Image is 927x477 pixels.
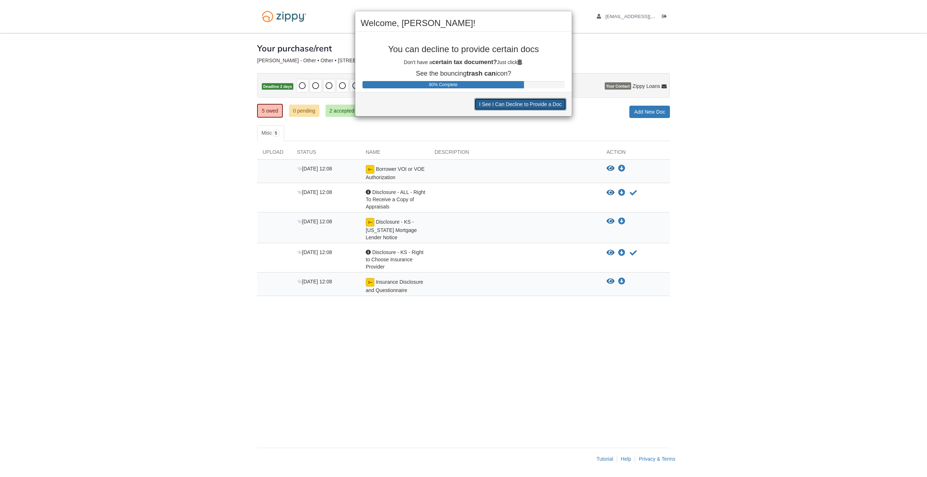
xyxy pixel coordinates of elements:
b: trash can [467,70,496,77]
p: See the bouncing icon? [361,70,566,77]
div: Progress Bar [362,81,524,88]
button: I See I Can Decline to Provide a Doc [474,98,566,110]
h2: Welcome, [PERSON_NAME]! [361,18,566,28]
p: You can decline to provide certain docs [361,45,566,54]
p: Don't have a Just click . [361,58,566,67]
b: certain tax document? [432,59,497,66]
